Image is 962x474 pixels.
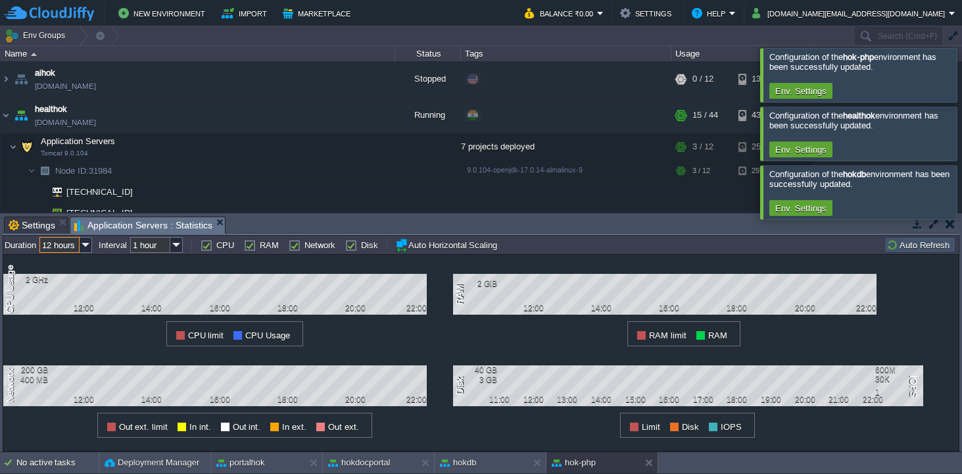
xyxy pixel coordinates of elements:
[692,5,729,21] button: Help
[483,395,516,404] div: 11:00
[1,61,11,97] img: AMDAwAAAACH5BAEAAAAALAAAAAABAAEAAAICRAEAOw==
[886,239,953,251] button: Auto Refresh
[721,303,754,313] div: 18:00
[68,303,101,313] div: 12:00
[119,422,168,432] span: Out ext. limit
[39,136,117,147] span: Application Servers
[65,187,135,197] a: [TECHNICAL_ID]
[5,5,94,22] img: CloudJiffy
[282,422,306,432] span: In ext.
[328,422,359,432] span: Out ext.
[65,203,135,223] span: [TECHNICAL_ID]
[692,134,713,160] div: 3 / 12
[875,365,918,375] div: 600M
[755,395,788,404] div: 19:00
[5,375,48,384] div: 400 MB
[904,374,920,398] div: IOPS
[35,80,96,93] a: [DOMAIN_NAME]
[74,217,212,234] span: Application Servers : Statistics
[649,330,686,340] span: RAM limit
[708,330,727,340] span: RAM
[43,203,62,223] img: AMDAwAAAACH5BAEAAAAALAAAAAABAAEAAAICRAEAOw==
[686,395,719,404] div: 17:00
[395,97,461,133] div: Running
[3,367,19,404] div: Network
[642,422,660,432] span: Limit
[455,375,498,384] div: 3 GB
[771,85,830,97] button: Env. Settings
[18,134,36,160] img: AMDAwAAAACH5BAEAAAAALAAAAAABAAEAAAICRAEAOw==
[68,395,101,404] div: 12:00
[738,61,781,97] div: 13%
[35,66,55,80] a: aihok
[245,330,290,340] span: CPU Usage
[395,238,501,251] button: Auto Horizontal Scaling
[875,375,918,384] div: 30K
[36,161,54,181] img: AMDAwAAAACH5BAEAAAAALAAAAAABAAEAAAICRAEAOw==
[105,456,199,469] button: Deployment Manager
[843,169,866,179] b: hokdb
[823,395,855,404] div: 21:00
[3,263,19,315] div: CPU Usage
[551,395,584,404] div: 13:00
[738,161,781,181] div: 25%
[844,303,877,313] div: 22:00
[216,456,264,469] button: portalhok
[692,61,713,97] div: 0 / 12
[233,422,261,432] span: Out int.
[271,395,304,404] div: 18:00
[843,111,875,120] b: healthok
[54,165,114,176] a: Node ID:31984
[769,169,950,189] span: Configuration of the environment has been successfully updated.
[455,365,498,375] div: 40 GB
[692,161,710,181] div: 3 / 12
[5,365,48,375] div: 200 GB
[135,303,168,313] div: 14:00
[203,303,236,313] div: 16:00
[36,182,43,202] img: AMDAwAAAACH5BAEAAAAALAAAAAABAAEAAAICRAEAOw==
[395,61,461,97] div: Stopped
[304,240,335,250] label: Network
[692,97,718,133] div: 15 / 44
[461,134,671,160] div: 7 projects deployed
[467,166,583,174] span: 9.0.104-openjdk-17.0.14-almalinux-9
[585,395,617,404] div: 14:00
[517,303,550,313] div: 12:00
[28,161,36,181] img: AMDAwAAAACH5BAEAAAAALAAAAAABAAEAAAICRAEAOw==
[65,182,135,202] span: [TECHNICAL_ID]
[203,395,236,404] div: 16:00
[135,395,168,404] div: 14:00
[65,208,135,218] a: [TECHNICAL_ID]
[585,303,617,313] div: 14:00
[771,202,830,214] button: Env. Settings
[35,103,67,116] a: healthok
[361,240,378,250] label: Disk
[455,279,498,288] div: 2 GiB
[12,61,30,97] img: AMDAwAAAACH5BAEAAAAALAAAAAABAAEAAAICRAEAOw==
[36,203,43,223] img: AMDAwAAAACH5BAEAAAAALAAAAAABAAEAAAICRAEAOw==
[5,26,70,45] button: Env Groups
[188,330,224,340] span: CPU limit
[875,388,918,397] div: 1
[1,97,11,133] img: AMDAwAAAACH5BAEAAAAALAAAAAABAAEAAAICRAEAOw==
[394,303,427,313] div: 22:00
[9,217,55,233] span: Settings
[396,46,460,61] div: Status
[5,240,36,250] label: Duration
[788,303,821,313] div: 20:00
[189,422,211,432] span: In int.
[672,46,811,61] div: Usage
[843,52,873,62] b: hok-php
[35,116,96,129] a: [DOMAIN_NAME]
[5,275,48,284] div: 2 GHz
[440,456,476,469] button: hokdb
[738,134,781,160] div: 25%
[552,456,596,469] button: hok-php
[339,303,372,313] div: 20:00
[653,395,686,404] div: 16:00
[738,97,781,133] div: 43%
[9,134,17,160] img: AMDAwAAAACH5BAEAAAAALAAAAAABAAEAAAICRAEAOw==
[453,376,469,396] div: Disk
